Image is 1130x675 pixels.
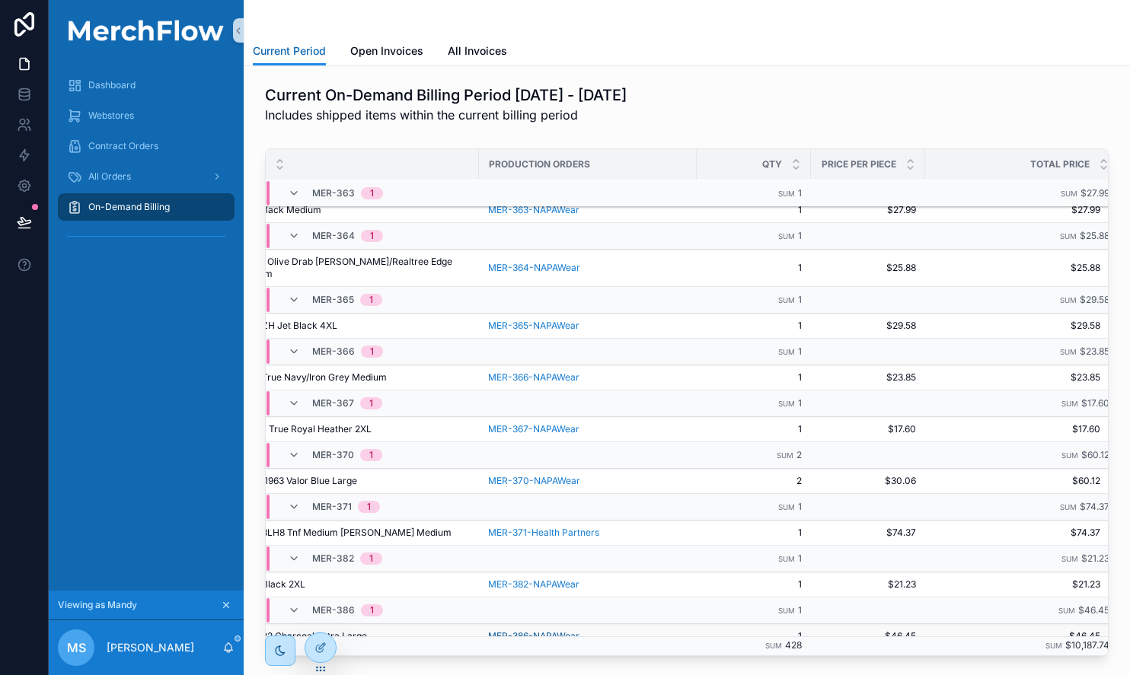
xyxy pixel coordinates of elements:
small: Sum [1060,348,1077,356]
h1: Current On-Demand Billing Period [DATE] - [DATE] [265,84,627,106]
span: F224 Black 2XL [238,578,305,591]
span: MER-371 [312,501,352,513]
span: Open Invoices [350,43,423,59]
span: 1 [798,604,802,616]
small: Sum [778,555,795,563]
a: MER-371-Health Partners [488,527,599,539]
span: $29.58 [1080,294,1109,305]
span: $23.85 [926,371,1100,384]
small: Sum [1060,296,1077,304]
span: $17.60 [1081,397,1109,409]
span: 1 [706,630,802,642]
span: 1 [798,230,802,241]
span: Total Price [1030,158,1090,170]
span: $21.23 [820,578,916,591]
span: PC90ZH Jet Black 4XL [238,320,337,332]
span: $21.23 [926,578,1100,591]
span: 1 [798,397,802,409]
a: Webstores [58,102,235,129]
a: On-Demand Billing [58,193,235,221]
span: MER-366 [312,345,355,358]
span: $27.99 [926,204,1100,216]
a: MER-363-NAPAWear [488,204,579,216]
small: Sum [778,400,795,408]
small: Sum [1061,555,1078,563]
span: MER-367 [312,397,354,409]
span: $27.99 [820,204,916,216]
span: $21.23 [1081,552,1109,564]
span: 1 [706,371,802,384]
div: 1 [369,552,373,565]
span: Production Orders [489,158,590,170]
small: Sum [1058,607,1075,615]
small: Sum [1060,503,1077,511]
small: Sum [1045,642,1062,650]
span: NF0A3LH8 Tnf Medium [PERSON_NAME] Medium [238,527,452,539]
small: Sum [1061,451,1078,460]
span: All Invoices [448,43,507,59]
span: $30.06 [820,475,916,487]
span: $10,187.74 [1065,639,1109,651]
a: Contract Orders [58,132,235,160]
span: All Orders [88,170,131,183]
span: Includes shipped items within the current billing period [265,106,627,124]
span: $46.45 [926,630,1100,642]
div: 1 [367,501,371,513]
span: $25.88 [820,262,916,274]
small: Sum [778,348,795,356]
span: On-Demand Billing [88,201,170,213]
p: [PERSON_NAME] [107,640,194,655]
a: MER-366-NAPAWear [488,371,579,384]
span: 1 [706,262,802,274]
span: $74.37 [926,527,1100,539]
small: Sum [1060,232,1077,240]
span: NKDC1963 Valor Blue Large [238,475,357,487]
span: Contract Orders [88,140,158,152]
span: MS [67,638,86,657]
span: $29.58 [820,320,916,332]
a: MER-367-NAPAWear [488,423,579,435]
span: $60.12 [1081,449,1109,460]
span: $23.85 [1080,345,1109,357]
div: 1 [369,294,373,306]
span: $17.60 [926,423,1100,435]
span: MER-382 [312,552,354,565]
a: MER-365-NAPAWear [488,320,579,332]
small: Sum [778,189,795,197]
span: 428 [785,639,802,651]
span: 1 [706,578,802,591]
a: MER-386-NAPAWear [488,630,579,642]
a: All Orders [58,163,235,190]
div: 1 [370,230,374,242]
span: MER-363 [312,187,355,199]
span: 1 [706,320,802,332]
a: MER-382-NAPAWear [488,578,579,591]
a: Open Invoices [350,37,423,68]
span: 1 [798,552,802,564]
div: 1 [369,449,373,461]
a: Current Period [253,37,326,66]
small: Sum [765,642,782,650]
span: MER-364 [312,230,355,242]
div: 1 [370,187,374,199]
span: $25.88 [1080,230,1109,241]
span: Webstores [88,110,134,122]
span: RU152 Olive Drab [PERSON_NAME]/Realtree Edge Medium [238,256,470,280]
a: MER-370-NAPAWear [488,475,580,487]
span: $25.88 [926,262,1100,274]
div: 1 [369,397,373,409]
div: 1 [370,345,374,358]
small: Sum [778,503,795,511]
span: Dashboard [88,79,136,91]
small: Sum [778,296,795,304]
span: 2 [796,449,802,460]
img: App logo [58,20,235,41]
span: MER-370 [312,449,354,461]
span: $29.58 [926,320,1100,332]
